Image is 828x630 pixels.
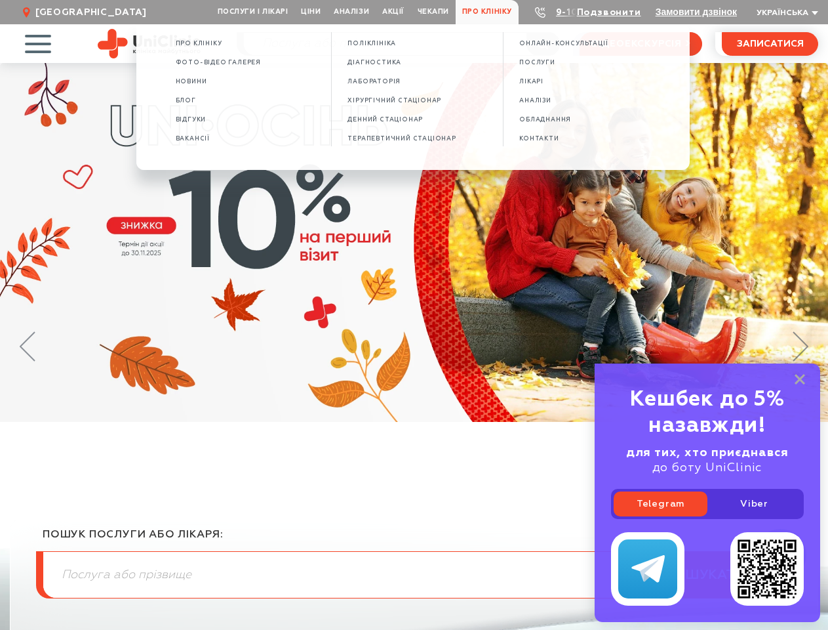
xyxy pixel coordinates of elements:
[347,95,441,106] a: ХІРУРГІЧНИЙ СТАЦІОНАР
[577,8,641,17] a: Подзвонити
[519,97,551,104] span: АНАЛІЗИ
[176,95,196,106] a: Блог
[43,528,785,551] div: пошук послуги або лікаря:
[519,76,543,87] a: ЛІКАРІ
[347,135,456,142] span: ТЕРАПЕВТИЧНИЙ СТАЦІОНАР
[176,114,207,125] a: Відгуки
[757,9,808,17] span: Українська
[176,59,261,66] span: Фото-відео галерея
[347,76,401,87] a: ЛАБОРАТОРІЯ
[656,7,737,17] button: Замовити дзвінок
[176,133,210,144] a: Вакансії
[347,59,401,66] span: ДІАГНОСТИКА
[626,447,789,459] b: для тих, хто приєднався
[176,78,207,85] span: Новини
[176,116,207,123] span: Відгуки
[347,78,401,85] span: ЛАБОРАТОРІЯ
[753,9,818,18] button: Українська
[519,38,608,49] a: ОНЛАЙН-КОНСУЛЬТАЦІЇ
[519,59,555,66] span: ПОСЛУГИ
[176,97,196,104] span: Блог
[519,40,608,47] span: ОНЛАЙН-КОНСУЛЬТАЦІЇ
[611,387,804,439] div: Кешбек до 5% назавжди!
[98,29,201,58] img: Uniclinic
[176,135,210,142] span: Вакансії
[176,40,222,47] span: Про клініку
[614,492,707,516] a: Telegram
[347,114,423,125] a: ДЕННИЙ СТАЦІОНАР
[347,133,456,144] a: ТЕРАПЕВТИЧНИЙ СТАЦІОНАР
[737,39,804,49] span: записатися
[43,552,785,598] input: Послуга або прізвище
[519,135,559,142] span: КОНТАКТИ
[176,57,261,68] a: Фото-відео галерея
[519,95,551,106] a: АНАЛІЗИ
[347,57,401,68] a: ДІАГНОСТИКА
[176,76,207,87] a: Новини
[611,446,804,476] div: до боту UniClinic
[519,78,543,85] span: ЛІКАРІ
[176,38,222,49] a: Про клініку
[347,97,441,104] span: ХІРУРГІЧНИЙ СТАЦІОНАР
[519,116,571,123] span: ОБЛАДНАННЯ
[519,133,559,144] a: КОНТАКТИ
[722,32,818,56] button: записатися
[519,57,555,68] a: ПОСЛУГИ
[519,114,571,125] a: ОБЛАДНАННЯ
[707,492,801,516] a: Viber
[347,38,396,49] a: ПОЛІКЛІНІКА
[347,40,396,47] span: ПОЛІКЛІНІКА
[347,116,423,123] span: ДЕННИЙ СТАЦІОНАР
[35,7,147,18] span: [GEOGRAPHIC_DATA]
[556,8,585,17] a: 9-103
